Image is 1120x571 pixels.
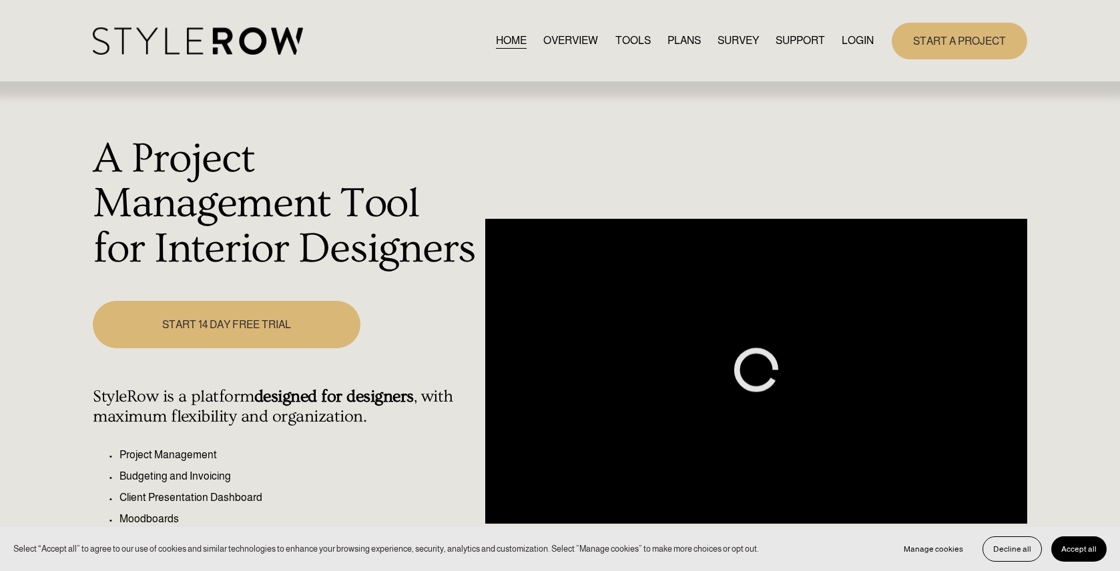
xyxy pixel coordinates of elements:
[93,137,478,272] h1: A Project Management Tool for Interior Designers
[93,301,360,348] a: START 14 DAY FREE TRIAL
[119,447,478,463] p: Project Management
[93,27,303,55] img: StyleRow
[776,32,825,50] a: folder dropdown
[119,468,478,484] p: Budgeting and Invoicing
[496,32,527,50] a: HOME
[119,490,478,506] p: Client Presentation Dashboard
[93,387,478,427] h4: StyleRow is a platform , with maximum flexibility and organization.
[983,536,1042,562] button: Decline all
[667,32,701,50] a: PLANS
[894,536,973,562] button: Manage cookies
[543,32,598,50] a: OVERVIEW
[615,32,651,50] a: TOOLS
[993,544,1031,554] span: Decline all
[842,32,874,50] a: LOGIN
[776,33,825,49] span: SUPPORT
[904,544,963,554] span: Manage cookies
[718,32,759,50] a: SURVEY
[1061,544,1097,554] span: Accept all
[13,542,759,555] p: Select “Accept all” to agree to our use of cookies and similar technologies to enhance your brows...
[254,387,414,406] strong: designed for designers
[119,511,478,527] p: Moodboards
[892,23,1027,59] a: START A PROJECT
[1051,536,1107,562] button: Accept all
